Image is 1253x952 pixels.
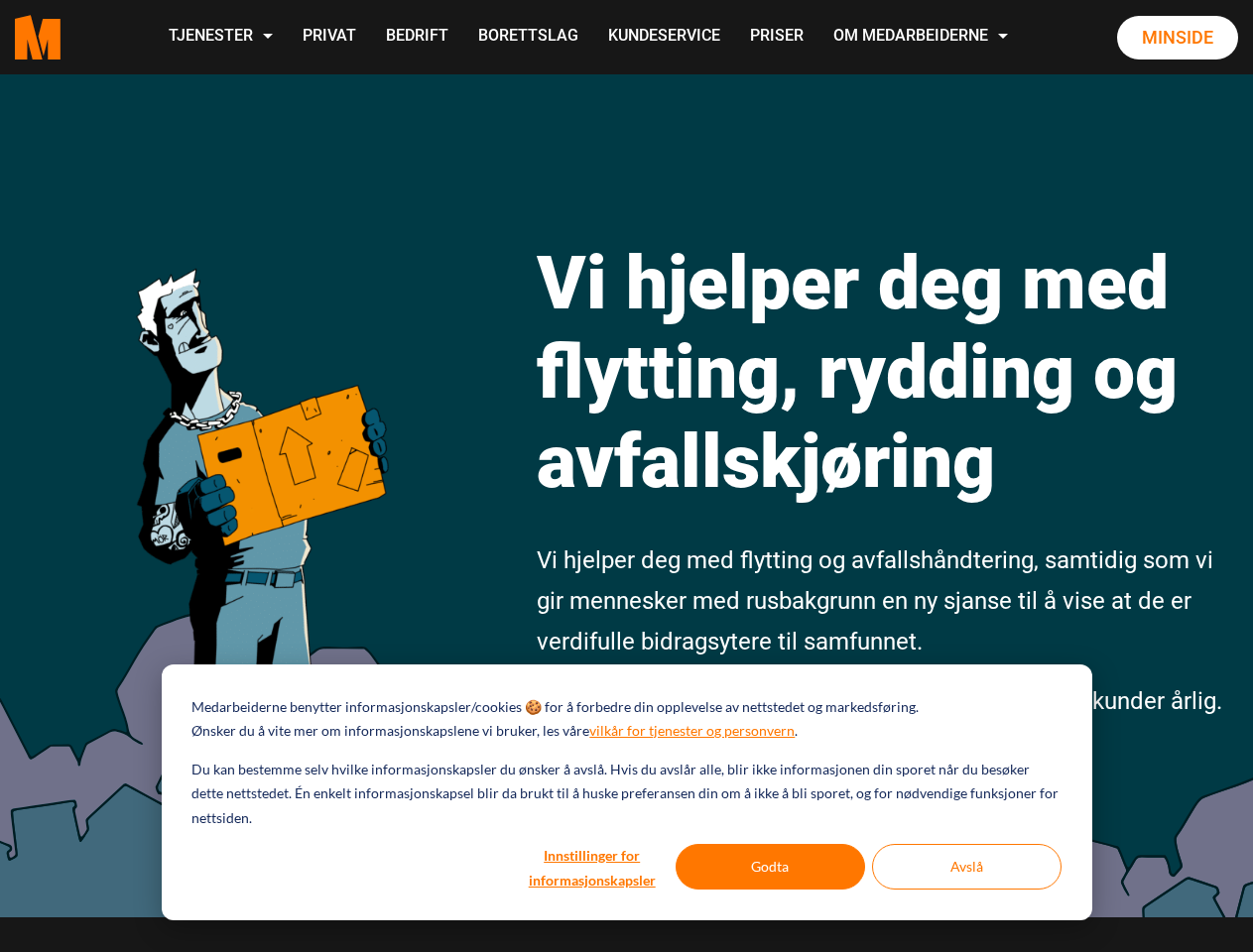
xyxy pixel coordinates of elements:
[1117,16,1238,59] a: Minside
[191,758,1061,831] p: Du kan bestemme selv hvilke informasjonskapsler du ønsker å avslå. Hvis du avslår alle, blir ikke...
[589,719,795,744] a: vilkår for tjenester og personvern
[191,719,798,744] p: Ønsker du å vite mer om informasjonskapslene vi bruker, les våre .
[593,2,735,72] a: Kundeservice
[463,2,593,72] a: Borettslag
[735,2,818,72] a: Priser
[191,695,919,720] p: Medarbeiderne benytter informasjonskapsler/cookies 🍪 for å forbedre din opplevelse av nettstedet ...
[872,844,1062,890] button: Avslå
[154,2,288,72] a: Tjenester
[676,844,865,890] button: Godta
[537,238,1238,506] h1: Vi hjelper deg med flytting, rydding og avfallskjøring
[162,664,1092,920] div: Cookie banner
[119,193,403,744] img: medarbeiderne man icon optimized
[371,2,463,72] a: Bedrift
[288,2,371,72] a: Privat
[537,546,1213,655] span: Vi hjelper deg med flytting og avfallshåndtering, samtidig som vi gir mennesker med rusbakgrunn e...
[516,844,669,890] button: Innstillinger for informasjonskapsler
[818,2,1023,72] a: Om Medarbeiderne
